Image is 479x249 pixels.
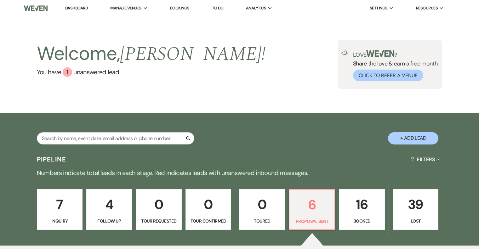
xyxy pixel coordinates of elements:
[416,5,438,11] span: Resources
[65,5,88,11] a: Dashboard
[140,194,178,215] p: 0
[37,132,194,144] input: Search by name, event date, email address or phone number
[140,218,178,224] p: Tour Requested
[41,194,78,215] p: 7
[339,189,385,230] a: 16Booked
[370,5,388,11] span: Settings
[397,218,434,224] p: Lost
[243,194,281,215] p: 0
[90,194,128,215] p: 4
[353,50,439,58] p: Love ?
[239,189,285,230] a: 0Toured
[190,194,227,215] p: 0
[185,189,231,230] a: 0Tour Confirmed
[24,2,48,15] img: Weven Logo
[246,5,266,11] span: Analytics
[120,40,265,69] span: [PERSON_NAME] !
[397,194,434,215] p: 39
[293,218,331,225] p: Proposal Sent
[41,218,78,224] p: Inquiry
[212,5,224,11] a: To Do
[343,194,380,215] p: 16
[37,155,66,164] h3: Pipeline
[37,189,83,230] a: 7Inquiry
[366,50,394,57] img: weven-logo-green.svg
[136,189,182,230] a: 0Tour Requested
[289,189,335,230] a: 6Proposal Sent
[243,218,281,224] p: Toured
[349,50,439,81] div: Share the love & earn a free month.
[13,168,466,178] p: Numbers indicate total leads in each stage. Red indicates leads with unanswered inbound messages.
[408,151,442,168] button: Filters
[341,50,349,55] img: loud-speaker-illustration.svg
[110,5,141,11] span: Manage Venues
[37,67,266,77] a: You have 1 unanswered lead.
[293,194,331,215] p: 6
[388,132,438,144] button: + Add Lead
[170,5,190,11] a: Bookings
[63,67,72,77] div: 1
[343,218,380,224] p: Booked
[353,70,423,81] button: Click to Refer a Venue
[86,189,132,230] a: 4Follow Up
[393,189,438,230] a: 39Lost
[37,40,266,67] h2: Welcome,
[90,218,128,224] p: Follow Up
[190,218,227,224] p: Tour Confirmed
